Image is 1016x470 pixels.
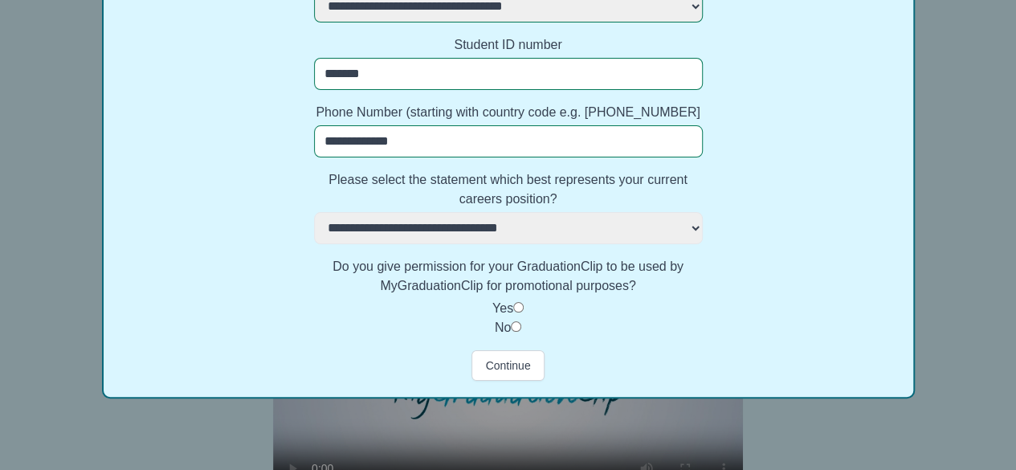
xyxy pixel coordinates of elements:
button: Continue [471,350,544,381]
label: No [495,321,511,334]
label: Yes [492,301,513,315]
label: Do you give permission for your GraduationClip to be used by MyGraduationClip for promotional pur... [314,257,703,296]
label: Phone Number (starting with country code e.g. [PHONE_NUMBER] [314,103,703,122]
label: Please select the statement which best represents your current careers position? [314,170,703,209]
label: Student ID number [314,35,703,55]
